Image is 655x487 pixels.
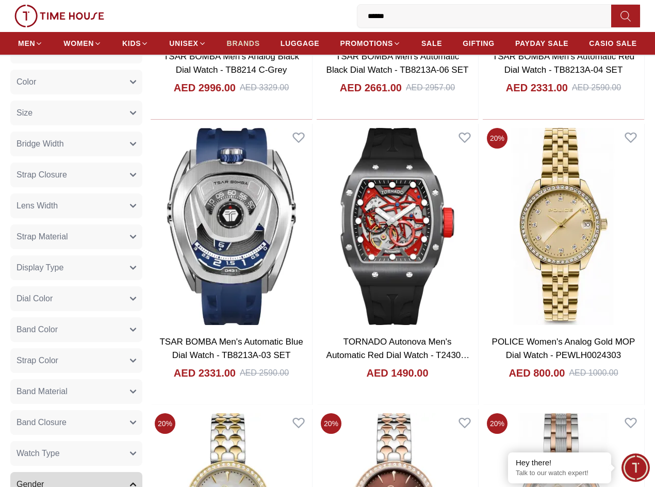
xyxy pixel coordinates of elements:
span: Lens Width [17,200,58,212]
span: 20 % [155,413,175,434]
a: WOMEN [63,34,102,53]
h4: AED 2661.00 [340,80,402,95]
span: PROMOTIONS [340,38,393,48]
a: TSAR BOMBA Men's Automatic Black Dial Watch - TB8213A-06 SET [326,52,469,75]
button: Watch Type [10,441,142,466]
a: BRANDS [227,34,260,53]
span: Size [17,107,32,119]
button: Strap Material [10,224,142,249]
h4: AED 800.00 [509,366,565,380]
span: 20 % [321,413,341,434]
p: Talk to our watch expert! [516,469,603,478]
span: WOMEN [63,38,94,48]
span: UNISEX [169,38,198,48]
h4: AED 2996.00 [174,80,236,95]
a: GIFTING [463,34,495,53]
span: Color [17,76,36,88]
a: PAYDAY SALE [515,34,568,53]
a: MEN [18,34,43,53]
button: Band Color [10,317,142,342]
span: Strap Color [17,354,58,367]
a: TSAR BOMBA Men's Automatic Red Dial Watch - TB8213A-04 SET [493,52,634,75]
span: SALE [421,38,442,48]
button: Strap Color [10,348,142,373]
button: Display Type [10,255,142,280]
span: LUGGAGE [281,38,320,48]
div: AED 2590.00 [240,367,289,379]
button: Band Material [10,379,142,404]
a: TSAR BOMBA Men's Analog Black Dial Watch - TB8214 C-Grey [163,52,299,75]
span: Strap Material [17,231,68,243]
h4: AED 1490.00 [366,366,428,380]
a: TORNADO Autonova Men's Automatic Red Dial Watch - T24302-XSBB [326,337,470,373]
span: Display Type [17,262,63,274]
button: Band Closure [10,410,142,435]
a: UNISEX [169,34,206,53]
div: AED 3329.00 [240,82,289,94]
span: Dial Color [17,293,53,305]
a: LUGGAGE [281,34,320,53]
div: AED 2957.00 [406,82,455,94]
div: Hey there! [516,458,603,468]
span: Band Color [17,323,58,336]
img: POLICE Women's Analog Gold MOP Dial Watch - PEWLH0024303 [483,124,644,329]
a: TSAR BOMBA Men's Automatic Blue Dial Watch - TB8213A-03 SET [159,337,303,360]
span: 20 % [487,128,507,149]
h4: AED 2331.00 [174,366,236,380]
span: Band Material [17,385,68,398]
div: Chat Widget [621,453,650,482]
span: GIFTING [463,38,495,48]
span: MEN [18,38,35,48]
span: Strap Closure [17,169,67,181]
button: Lens Width [10,193,142,218]
span: ORIENT [33,62,64,75]
span: Band Closure [17,416,67,429]
a: PROMOTIONS [340,34,401,53]
a: SALE [421,34,442,53]
a: CASIO SALE [589,34,637,53]
span: Bridge Width [17,138,64,150]
img: TSAR BOMBA Men's Automatic Blue Dial Watch - TB8213A-03 SET [151,124,312,329]
div: AED 2590.00 [572,82,621,94]
button: Strap Closure [10,163,142,187]
h4: AED 2331.00 [506,80,568,95]
button: Size [10,101,142,125]
a: POLICE Women's Analog Gold MOP Dial Watch - PEWLH0024303 [492,337,635,360]
span: CASIO SALE [589,38,637,48]
span: Watch Type [17,447,60,460]
span: 20 % [487,413,507,434]
span: KIDS [122,38,141,48]
img: TORNADO Autonova Men's Automatic Red Dial Watch - T24302-XSBB [317,124,478,329]
div: AED 1000.00 [569,367,618,379]
span: BRANDS [227,38,260,48]
a: KIDS [122,34,149,53]
button: Dial Color [10,286,142,311]
img: ... [14,5,104,27]
button: Bridge Width [10,132,142,156]
button: Color [10,70,142,94]
span: PAYDAY SALE [515,38,568,48]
